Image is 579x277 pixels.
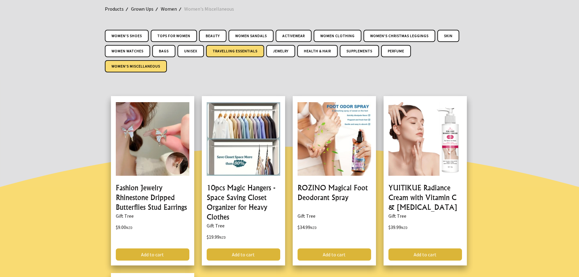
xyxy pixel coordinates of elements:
a: Women Watches [105,45,150,57]
a: Perfume [381,45,411,57]
a: Women Sandals [229,30,274,42]
a: UniSex [177,45,204,57]
a: Add to cart [207,248,280,261]
a: Skin [437,30,459,42]
a: Jewelry [266,45,295,57]
a: Add to cart [298,248,371,261]
a: Women's shoes [105,30,149,42]
a: Health & Hair [297,45,338,57]
a: Women [161,5,184,13]
a: Travelling Essentials [206,45,264,57]
a: Supplements [340,45,379,57]
a: Women's Christmas Leggings [364,30,435,42]
a: Grown Ups [131,5,161,13]
a: Add to cart [388,248,462,261]
a: Tops for Women [151,30,197,42]
a: ActiveWear [276,30,312,42]
a: Women Clothing [314,30,361,42]
a: Beauty [199,30,226,42]
a: Women's Miscellaneous [105,60,167,72]
a: Add to cart [116,248,189,261]
a: Products [105,5,131,13]
a: Women's Miscellaneous [184,5,241,13]
a: Bags [152,45,175,57]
